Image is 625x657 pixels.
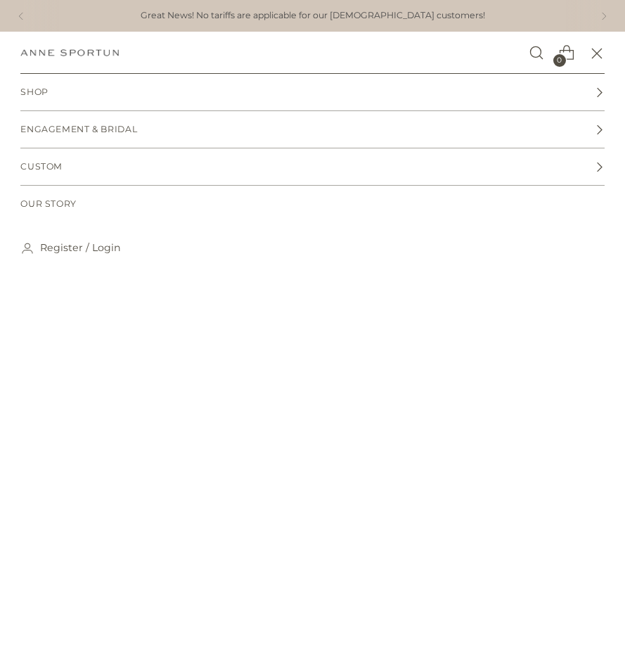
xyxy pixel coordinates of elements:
[20,111,604,148] a: Engagement & Bridal
[20,123,137,136] span: Engagement & Bridal
[20,198,77,211] span: Our Story
[20,186,604,222] a: Our Story
[553,54,566,67] span: 0
[20,74,604,110] a: Shop
[522,39,551,68] a: Open search modal
[20,86,49,99] span: Shop
[20,148,604,185] a: Custom
[40,234,121,263] a: Register / Login
[20,49,119,56] a: Anne Sportun Fine Jewellery
[583,39,612,68] button: Close menu modal
[553,39,581,68] a: Open cart modal
[20,160,63,174] span: Custom
[141,9,485,23] a: Great News! No tariffs are applicable for our [DEMOGRAPHIC_DATA] customers!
